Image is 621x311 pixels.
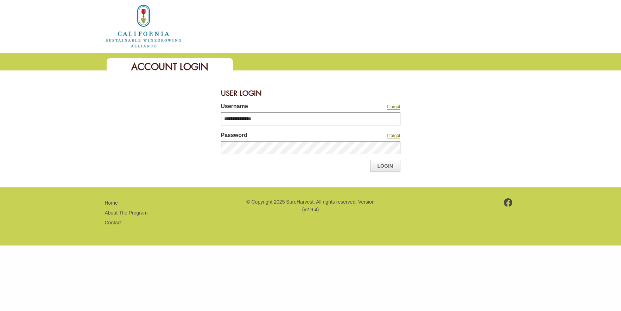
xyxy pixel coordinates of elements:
a: Contact [105,220,122,225]
a: Home [105,200,118,206]
a: Home [105,23,182,29]
div: User Login [221,85,400,102]
a: I forgot [387,133,400,138]
span: Account Login [131,61,208,73]
a: I forgot [387,104,400,110]
a: About The Program [105,210,148,216]
label: Username [221,102,337,112]
p: © Copyright 2025 SureHarvest. All rights reserved. Version (v2.9.4) [245,198,375,214]
img: logo_cswa2x.png [105,4,182,49]
img: footer-facebook.png [504,198,513,207]
a: Login [370,160,400,172]
label: Password [221,131,337,141]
